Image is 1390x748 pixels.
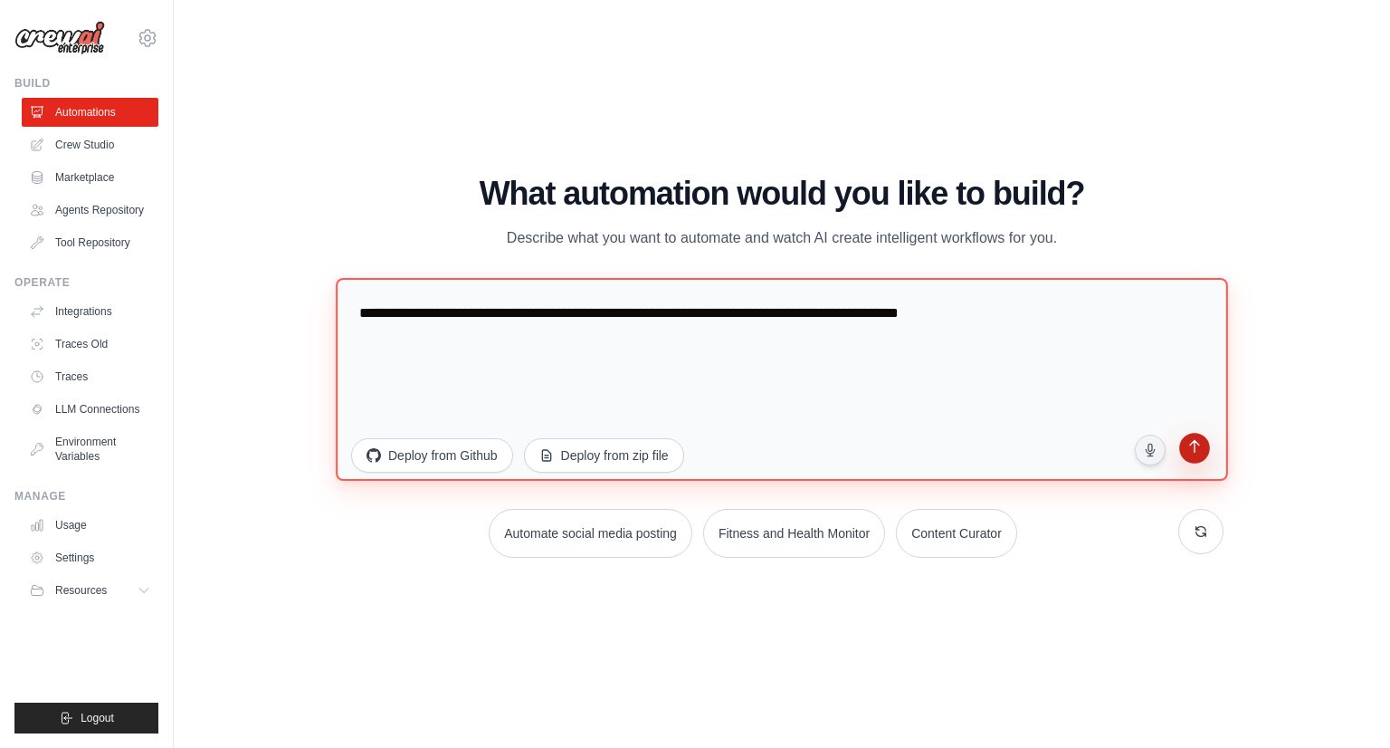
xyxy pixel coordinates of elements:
[14,489,158,503] div: Manage
[22,395,158,424] a: LLM Connections
[478,226,1086,250] p: Describe what you want to automate and watch AI create intelligent workflows for you.
[1300,661,1390,748] iframe: Chat Widget
[340,176,1223,212] h1: What automation would you like to build?
[22,196,158,225] a: Agents Repository
[22,576,158,605] button: Resources
[896,509,1017,558] button: Content Curator
[22,228,158,257] a: Tool Repository
[22,163,158,192] a: Marketplace
[14,21,105,55] img: Logo
[22,130,158,159] a: Crew Studio
[14,703,158,734] button: Logout
[22,330,158,359] a: Traces Old
[524,438,684,473] button: Deploy from zip file
[703,509,885,558] button: Fitness and Health Monitor
[22,543,158,572] a: Settings
[22,98,158,127] a: Automations
[489,509,692,558] button: Automate social media posting
[14,76,158,91] div: Build
[22,511,158,540] a: Usage
[14,275,158,290] div: Operate
[22,297,158,326] a: Integrations
[81,711,114,725] span: Logout
[22,427,158,471] a: Environment Variables
[351,438,513,473] button: Deploy from Github
[22,362,158,391] a: Traces
[55,583,107,598] span: Resources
